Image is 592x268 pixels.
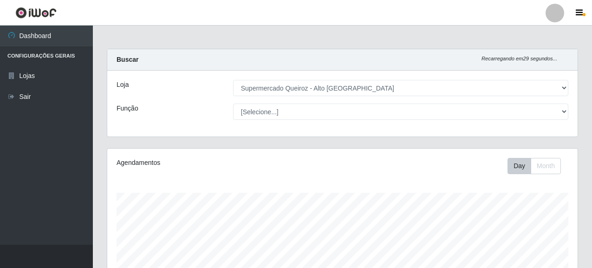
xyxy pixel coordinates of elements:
[531,158,561,174] button: Month
[507,158,568,174] div: Toolbar with button groups
[117,56,138,63] strong: Buscar
[507,158,531,174] button: Day
[15,7,57,19] img: CoreUI Logo
[117,104,138,113] label: Função
[481,56,557,61] i: Recarregando em 29 segundos...
[507,158,561,174] div: First group
[117,80,129,90] label: Loja
[117,158,297,168] div: Agendamentos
